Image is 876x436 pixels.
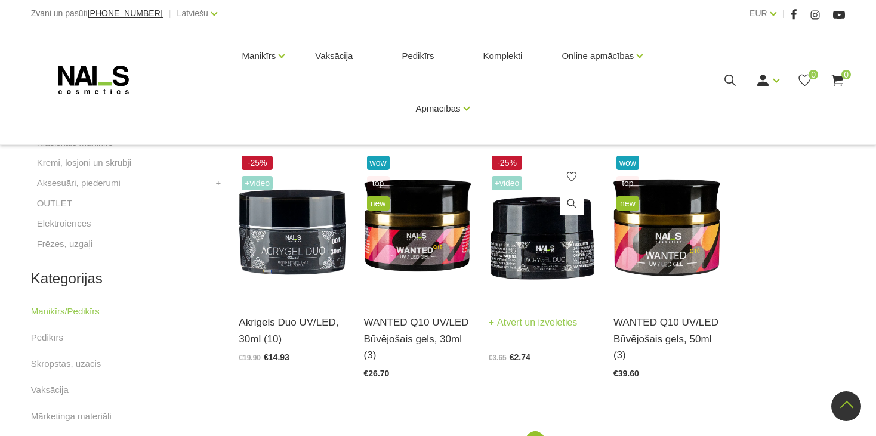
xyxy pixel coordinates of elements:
[264,352,289,362] span: €14.93
[31,330,63,345] a: Pedikīrs
[616,196,639,211] span: new
[239,314,346,347] a: Akrigels Duo UV/LED, 30ml (10)
[31,6,163,21] div: Zvani un pasūti
[31,409,112,423] a: Mārketinga materiāli
[782,6,785,21] span: |
[809,70,818,79] span: 0
[613,314,720,363] a: WANTED Q10 UV/LED Būvējošais gels, 50ml (3)
[367,196,390,211] span: new
[242,156,273,170] span: -25%
[492,156,523,170] span: -25%
[613,153,720,299] img: Gels WANTED NAILS cosmetics tehniķu komanda ir radījusi gelu, kas ilgi jau ir katra meistara mekl...
[841,70,851,79] span: 0
[367,156,390,170] span: wow
[239,354,261,362] span: €19.90
[37,196,72,211] a: OUTLET
[616,156,639,170] span: wow
[177,6,208,20] a: Latviešu
[830,73,845,88] a: 0
[31,304,100,319] a: Manikīrs/Pedikīrs
[415,85,460,132] a: Apmācības
[364,369,390,378] span: €26.70
[242,32,276,80] a: Manikīrs
[749,6,767,20] a: EUR
[489,153,596,299] img: Kas ir AKRIGELS “DUO GEL” un kādas problēmas tas risina?• Tas apvieno ērti modelējamā akrigela un...
[613,369,639,378] span: €39.60
[239,153,346,299] img: Kas ir AKRIGELS “DUO GEL” un kādas problēmas tas risina?• Tas apvieno ērti modelējamā akrigela un...
[562,32,634,80] a: Online apmācības
[392,27,443,85] a: Pedikīrs
[169,6,171,21] span: |
[492,176,523,190] span: +Video
[88,8,163,18] span: [PHONE_NUMBER]
[31,383,69,397] a: Vaksācija
[616,176,639,190] span: top
[37,237,92,251] a: Frēzes, uzgaļi
[216,176,221,190] a: +
[37,176,121,190] a: Aksesuāri, piederumi
[31,357,101,371] a: Skropstas, uzacis
[364,153,471,299] img: Gels WANTED NAILS cosmetics tehniķu komanda ir radījusi gelu, kas ilgi jau ir katra meistara mekl...
[797,73,812,88] a: 0
[37,156,131,170] a: Krēmi, losjoni un skrubji
[474,27,532,85] a: Komplekti
[364,314,471,363] a: WANTED Q10 UV/LED Būvējošais gels, 30ml (3)
[88,9,163,18] a: [PHONE_NUMBER]
[242,176,273,190] span: +Video
[489,354,507,362] span: €3.65
[31,271,221,286] h2: Kategorijas
[37,217,91,231] a: Elektroierīces
[510,352,530,362] span: €2.74
[489,314,578,331] a: Atvērt un izvēlēties
[306,27,362,85] a: Vaksācija
[367,176,390,190] span: top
